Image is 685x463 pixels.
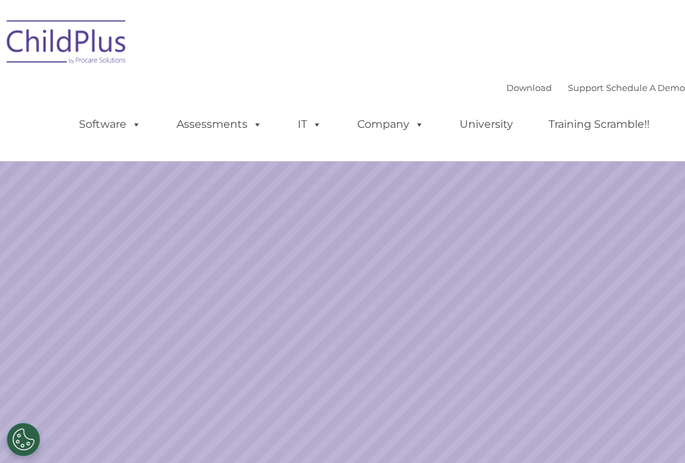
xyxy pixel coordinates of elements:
[284,111,335,138] a: IT
[506,82,552,93] a: Download
[66,111,155,138] a: Software
[606,82,685,93] a: Schedule A Demo
[506,82,685,93] font: |
[163,111,276,138] a: Assessments
[568,82,603,93] a: Support
[446,111,526,138] a: University
[7,423,40,456] button: Cookies Settings
[344,111,437,138] a: Company
[535,111,663,138] a: Training Scramble!!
